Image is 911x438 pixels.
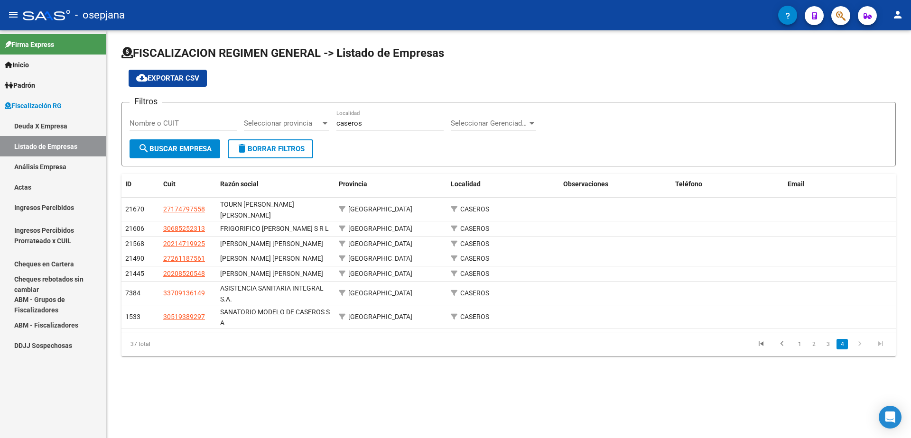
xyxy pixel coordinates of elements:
datatable-header-cell: Observaciones [559,174,671,194]
span: Firma Express [5,39,54,50]
span: 21606 [125,225,144,232]
span: Fiscalización RG [5,100,62,111]
a: 2 [808,339,819,349]
span: Cuit [163,180,176,188]
span: Seleccionar Gerenciador [451,119,528,128]
datatable-header-cell: Provincia [335,174,447,194]
a: go to next page [851,339,869,349]
span: [GEOGRAPHIC_DATA] [348,270,412,277]
span: LORENZIN GUSTAVO DANIEL [220,270,323,277]
span: Localidad [451,180,481,188]
span: 30685252313 [163,225,205,232]
datatable-header-cell: ID [121,174,159,194]
span: 7384 [125,289,140,297]
span: 20208520548 [163,270,205,277]
span: CASEROS [460,240,489,247]
span: FISCALIZACION REGIMEN GENERAL -> Listado de Empresas [121,46,444,60]
span: Provincia [339,180,367,188]
span: [GEOGRAPHIC_DATA] [348,225,412,232]
div: Open Intercom Messenger [879,406,902,429]
span: 21568 [125,240,144,247]
a: 4 [837,339,848,349]
h3: Filtros [130,95,162,108]
span: ASISTENCIA SANITARIA INTEGRAL S.A. [220,284,324,303]
span: 1533 [125,313,140,320]
span: 21490 [125,255,144,262]
span: 30519389297 [163,313,205,320]
span: CASEROS [460,255,489,262]
span: 21670 [125,205,144,213]
button: Borrar Filtros [228,139,313,158]
span: TOURN SANDRA PATRICIA [220,201,294,219]
span: CASEROS [460,313,489,320]
datatable-header-cell: Email [784,174,896,194]
datatable-header-cell: Localidad [447,174,559,194]
datatable-header-cell: Cuit [159,174,216,194]
button: Exportar CSV [129,70,207,87]
span: Buscar Empresa [138,145,212,153]
span: [GEOGRAPHIC_DATA] [348,205,412,213]
span: 33709136149 [163,289,205,297]
li: page 4 [835,336,849,352]
span: Seleccionar provincia [244,119,321,128]
span: CASEROS [460,205,489,213]
span: - osepjana [75,5,125,26]
span: [GEOGRAPHIC_DATA] [348,255,412,262]
span: SANATORIO MODELO DE CASEROS S A [220,308,330,327]
mat-icon: delete [236,143,248,154]
div: 37 total [121,332,275,356]
span: [GEOGRAPHIC_DATA] [348,289,412,297]
span: CASEROS [460,270,489,277]
span: Observaciones [563,180,608,188]
span: 20214719925 [163,240,205,247]
a: go to previous page [773,339,791,349]
li: page 2 [807,336,821,352]
mat-icon: search [138,143,149,154]
li: page 3 [821,336,835,352]
span: Razón social [220,180,259,188]
span: 27261187561 [163,255,205,262]
a: go to last page [872,339,890,349]
mat-icon: person [892,9,903,20]
mat-icon: menu [8,9,19,20]
mat-icon: cloud_download [136,72,148,83]
span: Email [788,180,805,188]
a: go to first page [752,339,770,349]
span: 27174797558 [163,205,205,213]
span: Exportar CSV [136,74,199,82]
a: 3 [822,339,834,349]
span: BACHIR ANALIA VERONICA [220,255,323,262]
span: CASEROS [460,225,489,232]
span: Padrón [5,80,35,91]
span: Teléfono [675,180,702,188]
datatable-header-cell: Razón social [216,174,335,194]
span: CASEROS [460,289,489,297]
span: Borrar Filtros [236,145,305,153]
button: Buscar Empresa [130,139,220,158]
datatable-header-cell: Teléfono [671,174,783,194]
span: [GEOGRAPHIC_DATA] [348,313,412,320]
span: 21445 [125,270,144,277]
span: ID [125,180,131,188]
li: page 1 [792,336,807,352]
span: Inicio [5,60,29,70]
span: ETCHEVERRY FABRICIO HERNAN [220,240,323,247]
a: 1 [794,339,805,349]
span: [GEOGRAPHIC_DATA] [348,240,412,247]
span: FRIGORIFICO ATAHUALPA S R L [220,225,329,232]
